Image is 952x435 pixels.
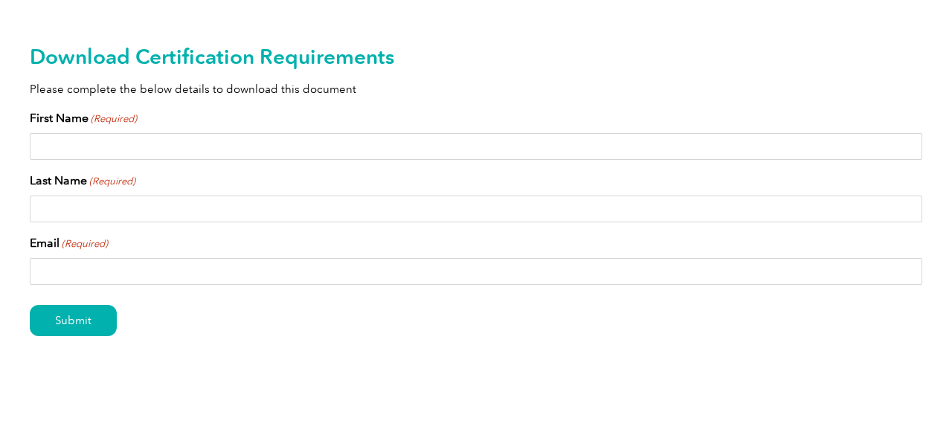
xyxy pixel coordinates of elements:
[30,234,108,252] label: Email
[30,305,117,336] input: Submit
[61,236,109,251] span: (Required)
[30,45,922,68] h2: Download Certification Requirements
[30,172,135,190] label: Last Name
[89,174,136,189] span: (Required)
[90,112,138,126] span: (Required)
[30,109,137,127] label: First Name
[30,81,922,97] p: Please complete the below details to download this document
